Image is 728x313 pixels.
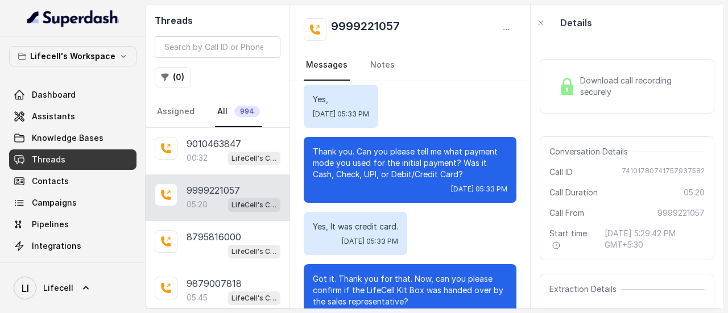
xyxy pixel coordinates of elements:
a: Campaigns [9,193,136,213]
p: 9999221057 [187,183,240,197]
a: Integrations [9,236,136,256]
text: LI [22,282,29,294]
a: All994 [215,97,262,127]
img: Lock Icon [559,78,576,95]
p: 05:45 [187,292,208,303]
a: Pipelines [9,214,136,235]
p: 00:32 [187,152,208,164]
p: 05:20 [187,199,208,210]
p: Lifecell's Workspace [30,49,115,63]
nav: Tabs [155,97,280,127]
span: Contacts [32,176,69,187]
span: [DATE] 05:33 PM [451,185,507,194]
img: light.svg [27,9,119,27]
a: Messages [304,50,350,81]
span: Call From [549,207,584,219]
span: Pipelines [32,219,69,230]
span: Conversation Details [549,146,632,157]
span: Call ID [549,166,573,178]
p: Yes, [313,94,369,105]
span: [DATE] 05:33 PM [313,110,369,119]
span: Call Duration [549,187,598,198]
a: Threads [9,149,136,170]
h2: 9999221057 [331,18,400,41]
nav: Tabs [304,50,516,81]
p: 8795816000 [187,230,241,244]
span: 74101780741757937582 [622,166,705,178]
p: 9010463847 [187,137,241,151]
span: Threads [32,154,65,165]
a: Lifecell [9,272,136,304]
span: [DATE] 05:33 PM [342,237,398,246]
button: Lifecell's Workspace [9,46,136,66]
span: Integrations [32,240,81,252]
p: Got it. Thank you for that. Now, can you please confirm if the LifeCell Kit Box was handed over b... [313,273,507,307]
p: LifeCell's Call Assistant [231,293,277,304]
a: Dashboard [9,85,136,105]
a: Assigned [155,97,197,127]
a: Knowledge Bases [9,128,136,148]
p: Details [560,16,592,30]
p: LifeCell's Call Assistant [231,246,277,257]
span: 9999221057 [657,207,705,219]
p: LifeCell's Call Assistant [231,153,277,164]
button: (0) [155,67,191,87]
span: Extraction Details [549,283,621,295]
span: Knowledge Bases [32,132,104,144]
p: Thank you. Can you please tell me what payment mode you used for the initial payment? Was it Cash... [313,146,507,180]
span: Dashboard [32,89,76,101]
span: [DATE] 5:29:42 PM GMT+5:30 [605,228,705,251]
a: Notes [368,50,397,81]
a: API Settings [9,257,136,278]
span: Campaigns [32,197,77,208]
span: 994 [234,106,260,117]
h2: Threads [155,14,280,27]
span: API Settings [32,262,81,273]
a: Assistants [9,106,136,127]
span: Assistants [32,111,75,122]
p: LifeCell's Call Assistant [231,199,277,211]
p: 9879007818 [187,277,242,290]
span: 05:20 [684,187,705,198]
span: Download call recording securely [580,75,700,98]
span: Lifecell [43,282,73,294]
span: Start time [549,228,595,251]
p: Yes, It was credit card. [313,221,398,232]
a: Contacts [9,171,136,191]
input: Search by Call ID or Phone Number [155,36,280,58]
